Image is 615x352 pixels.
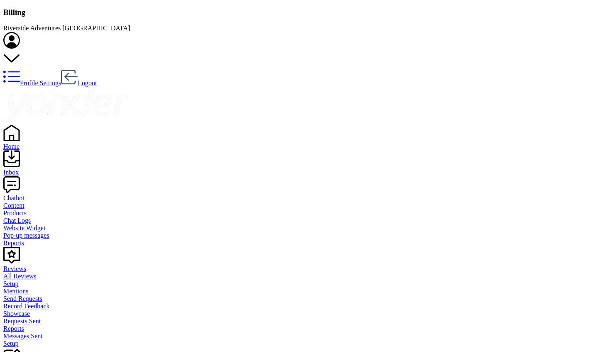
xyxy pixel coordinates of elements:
[3,79,61,86] a: Profile Settings
[3,280,612,288] a: Setup
[3,265,612,273] div: Reviews
[3,161,612,176] a: Inbox
[3,202,612,209] a: Content
[3,325,612,332] a: Reports
[3,239,612,247] a: Reports
[3,295,612,303] a: Send Requests
[3,87,128,123] img: yonder-white-logo.png
[3,217,612,224] a: Chat Logs
[3,288,612,295] a: Mentions
[3,340,612,347] a: Setup
[3,232,612,239] a: Pop-up messages
[3,194,612,202] div: Chatbot
[3,143,612,150] div: Home
[3,135,612,150] a: Home
[3,303,612,310] a: Record Feedback
[3,169,612,176] div: Inbox
[3,224,612,232] a: Website Widget
[3,25,612,32] div: Riverside Adventures [GEOGRAPHIC_DATA]
[3,318,612,325] a: Requests Sent
[3,332,612,340] a: Messages Sent
[3,258,612,273] a: Reviews
[3,8,612,17] h3: Billing
[61,79,97,86] a: Logout
[3,310,612,318] a: Showcase
[3,209,612,217] a: Products
[3,187,612,202] a: Chatbot
[3,273,612,280] a: All Reviews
